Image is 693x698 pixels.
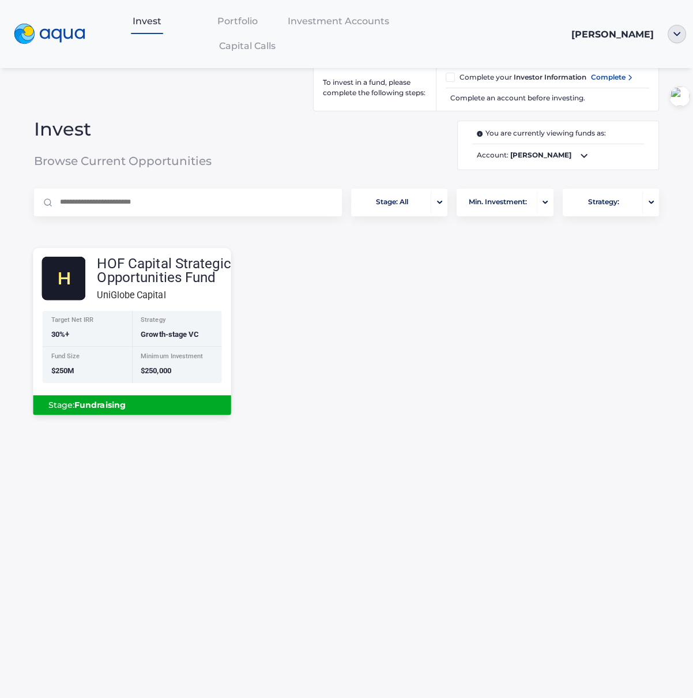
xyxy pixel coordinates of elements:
[44,198,52,207] img: Magnifier
[101,34,394,58] a: Capital Calls
[351,189,447,216] button: Stage: Allportfolio-arrow
[571,29,654,40] span: [PERSON_NAME]
[34,123,242,135] span: Invest
[543,200,548,204] img: portfolio-arrow
[217,16,258,27] span: Portfolio
[437,200,442,204] img: portfolio-arrow
[283,9,394,33] a: Investment Accounts
[514,73,586,81] span: Investor Information
[376,191,408,213] span: Stage: All
[97,287,231,302] div: UniGlobe Capital
[141,366,171,374] span: $250,000
[34,155,242,167] span: Browse Current Opportunities
[42,395,221,415] div: Stage:
[133,16,161,27] span: Invest
[450,93,585,104] span: Complete an account before investing.
[668,25,686,43] img: ellipse
[7,21,101,47] a: logo
[141,330,199,339] span: Growth-stage VC
[649,200,654,204] img: portfolio-arrow
[588,191,619,213] span: Strategy:
[510,151,571,159] b: [PERSON_NAME]
[469,191,527,213] span: Min. Investment:
[219,40,276,51] span: Capital Calls
[457,189,553,216] button: Min. Investment:portfolio-arrow
[477,131,485,137] img: i.svg
[51,316,125,326] div: Target Net IRR
[472,149,644,163] span: Account:
[141,352,214,362] div: Minimum Investment
[141,316,214,326] div: Strategy
[51,366,74,374] span: $250M
[14,24,85,44] img: logo
[51,352,125,362] div: Fund Size
[323,77,427,99] span: To invest in a fund, please complete the following steps:
[51,330,69,339] span: 30%+
[477,128,606,139] span: You are currently viewing funds as:
[101,9,193,33] a: Invest
[97,256,231,284] div: HOF Capital Strategic Opportunities Fund
[192,9,283,33] a: Portfolio
[591,72,626,83] span: Complete
[74,400,126,410] b: Fundraising
[42,256,85,300] img: HOF.svg
[288,16,389,27] span: Investment Accounts
[563,189,659,216] button: Strategy:portfolio-arrow
[626,72,635,83] img: complete-right-arrow.svg
[460,72,586,83] span: Complete your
